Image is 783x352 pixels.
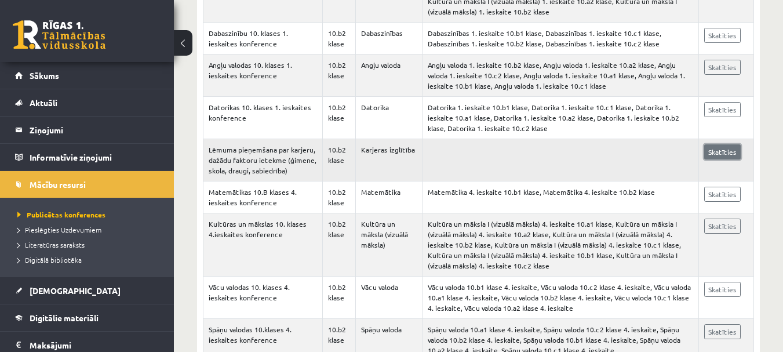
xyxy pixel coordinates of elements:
[203,213,323,277] td: Kultūras un mākslas 10. klases 4.ieskaites konference
[322,277,355,319] td: 10.b2 klase
[15,89,159,116] a: Aktuāli
[17,239,162,250] a: Literatūras saraksts
[356,55,423,97] td: Angļu valoda
[15,117,159,143] a: Ziņojumi
[30,144,159,170] legend: Informatīvie ziņojumi
[322,23,355,55] td: 10.b2 klase
[17,224,162,235] a: Pieslēgties Uzdevumiem
[15,62,159,89] a: Sākums
[15,277,159,304] a: [DEMOGRAPHIC_DATA]
[704,144,741,159] a: Skatīties
[13,20,105,49] a: Rīgas 1. Tālmācības vidusskola
[322,182,355,213] td: 10.b2 klase
[704,324,741,339] a: Skatīties
[203,277,323,319] td: Vācu valodas 10. klases 4. ieskaites konference
[704,102,741,117] a: Skatīties
[704,187,741,202] a: Skatīties
[30,70,59,81] span: Sākums
[30,97,57,108] span: Aktuāli
[203,55,323,97] td: Angļu valodas 10. klases 1. ieskaites konference
[704,282,741,297] a: Skatīties
[356,182,423,213] td: Matemātika
[203,23,323,55] td: Dabaszinību 10. klases 1. ieskaites konference
[17,210,105,219] span: Publicētas konferences
[322,97,355,139] td: 10.b2 klase
[30,313,99,323] span: Digitālie materiāli
[203,182,323,213] td: Matemātikas 10.B klases 4. ieskaites konference
[17,255,162,265] a: Digitālā bibliotēka
[422,23,698,55] td: Dabaszinības 1. ieskaite 10.b1 klase, Dabaszinības 1. ieskaite 10.c1 klase, Dabaszinības 1. ieska...
[422,213,698,277] td: Kultūra un māksla I (vizuālā māksla) 4. ieskaite 10.a1 klase, Kultūra un māksla I (vizuālā māksla...
[17,225,101,234] span: Pieslēgties Uzdevumiem
[30,179,86,190] span: Mācību resursi
[356,23,423,55] td: Dabaszinības
[356,277,423,319] td: Vācu valoda
[322,55,355,97] td: 10.b2 klase
[17,209,162,220] a: Publicētas konferences
[356,139,423,182] td: Karjeras izglītība
[322,139,355,182] td: 10.b2 klase
[704,60,741,75] a: Skatīties
[17,240,85,249] span: Literatūras saraksts
[15,304,159,331] a: Digitālie materiāli
[30,285,121,296] span: [DEMOGRAPHIC_DATA]
[356,213,423,277] td: Kultūra un māksla (vizuālā māksla)
[422,182,698,213] td: Matemātika 4. ieskaite 10.b1 klase, Matemātika 4. ieskaite 10.b2 klase
[422,97,698,139] td: Datorika 1. ieskaite 10.b1 klase, Datorika 1. ieskaite 10.c1 klase, Datorika 1. ieskaite 10.a1 kl...
[322,213,355,277] td: 10.b2 klase
[203,139,323,182] td: Lēmuma pieņemšana par karjeru, dažādu faktoru ietekme (ģimene, skola, draugi, sabiedrība)
[15,144,159,170] a: Informatīvie ziņojumi
[30,117,159,143] legend: Ziņojumi
[422,55,698,97] td: Angļu valoda 1. ieskaite 10.b2 klase, Angļu valoda 1. ieskaite 10.a2 klase, Angļu valoda 1. ieska...
[203,97,323,139] td: Datorikas 10. klases 1. ieskaites konference
[704,219,741,234] a: Skatīties
[17,255,82,264] span: Digitālā bibliotēka
[704,28,741,43] a: Skatīties
[422,277,698,319] td: Vācu valoda 10.b1 klase 4. ieskaite, Vācu valoda 10.c2 klase 4. ieskaite, Vācu valoda 10.a1 klase...
[356,97,423,139] td: Datorika
[15,171,159,198] a: Mācību resursi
